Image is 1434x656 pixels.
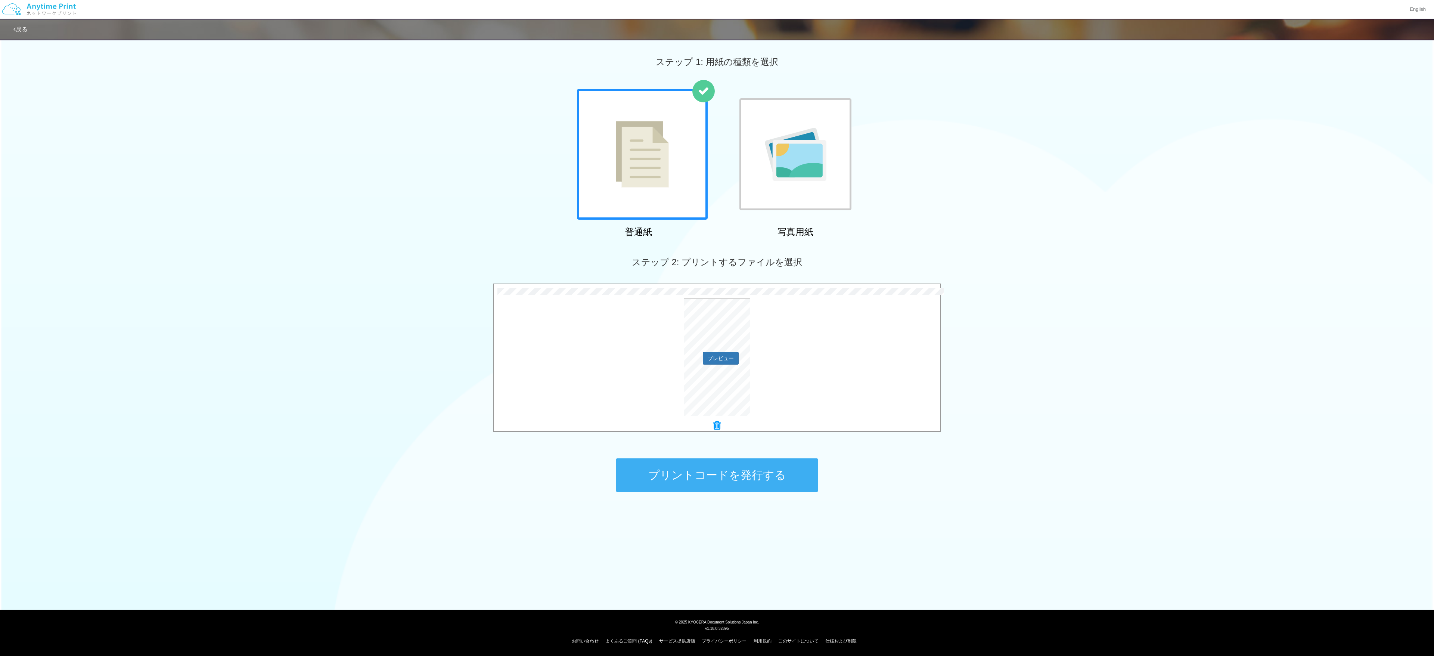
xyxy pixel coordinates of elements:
a: 戻る [13,26,28,33]
a: 利用規約 [754,638,772,644]
img: photo-paper.png [765,128,826,181]
span: © 2025 KYOCERA Document Solutions Japan Inc. [675,619,759,624]
a: プライバシーポリシー [702,638,747,644]
h2: 写真用紙 [730,227,861,237]
span: ステップ 2: プリントするファイルを選択 [632,257,802,267]
a: お問い合わせ [572,638,599,644]
h2: 普通紙 [573,227,704,237]
img: plain-paper.png [616,121,669,188]
span: ステップ 1: 用紙の種類を選択 [656,57,778,67]
a: このサイトについて [778,638,819,644]
a: サービス提供店舗 [659,638,695,644]
a: よくあるご質問 (FAQs) [605,638,652,644]
span: v1.18.0.32895 [705,626,729,631]
button: プリントコードを発行する [616,458,818,492]
button: プレビュー [703,352,739,365]
a: 仕様および制限 [825,638,857,644]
